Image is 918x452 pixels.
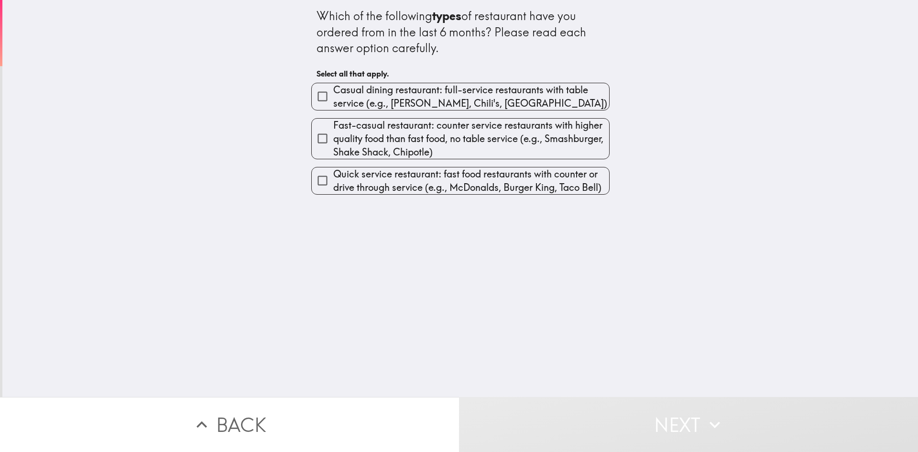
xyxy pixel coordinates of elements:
[312,167,609,194] button: Quick service restaurant: fast food restaurants with counter or drive through service (e.g., McDo...
[317,8,604,56] div: Which of the following of restaurant have you ordered from in the last 6 months? Please read each...
[333,119,609,159] span: Fast-casual restaurant: counter service restaurants with higher quality food than fast food, no t...
[312,119,609,159] button: Fast-casual restaurant: counter service restaurants with higher quality food than fast food, no t...
[333,83,609,110] span: Casual dining restaurant: full-service restaurants with table service (e.g., [PERSON_NAME], Chili...
[333,167,609,194] span: Quick service restaurant: fast food restaurants with counter or drive through service (e.g., McDo...
[432,9,461,23] b: types
[459,397,918,452] button: Next
[317,68,604,79] h6: Select all that apply.
[312,83,609,110] button: Casual dining restaurant: full-service restaurants with table service (e.g., [PERSON_NAME], Chili...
